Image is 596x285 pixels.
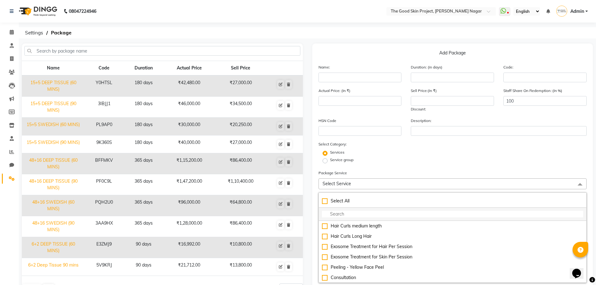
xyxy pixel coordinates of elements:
[22,174,84,195] td: 48+16 DEEP TISSUE (90 MINS)
[124,216,164,237] td: 365 days
[84,216,124,237] td: 3AA9HX
[322,274,583,281] div: Consultation
[164,258,215,276] td: ₹21,712.00
[22,153,84,174] td: 48+16 DEEP TISSUE (60 MINS)
[124,174,164,195] td: 365 days
[124,258,164,276] td: 90 days
[124,135,164,153] td: 180 days
[164,97,215,118] td: ₹46,000.00
[84,153,124,174] td: BFFMKV
[215,216,266,237] td: ₹86,400.00
[164,153,215,174] td: ₹1,15,200.00
[503,88,562,94] label: Staff Share On Redemption :(In %)
[164,174,215,195] td: ₹1,47,200.00
[215,174,266,195] td: ₹1,10,400.00
[48,27,74,38] span: Package
[84,97,124,118] td: 3IBJJ1
[84,75,124,97] td: Y0HTSL
[330,150,344,155] label: Services
[215,97,266,118] td: ₹34,500.00
[164,216,215,237] td: ₹1,28,000.00
[16,3,59,20] img: logo
[22,61,84,76] th: Name
[22,75,84,97] td: 15+5 DEEP TISSUE (60 MINS)
[124,97,164,118] td: 180 days
[215,135,266,153] td: ₹27,000.00
[318,64,330,70] label: Name:
[69,3,96,20] b: 08047224946
[215,258,266,276] td: ₹13,800.00
[164,75,215,97] td: ₹42,480.00
[22,118,84,135] td: 15+5 SWEDISH (60 MINS)
[124,237,164,258] td: 90 days
[215,118,266,135] td: ₹20,250.00
[411,118,431,124] label: Description:
[24,46,300,56] input: Search by package name
[322,198,583,204] div: Select All
[164,135,215,153] td: ₹40,000.00
[570,8,584,15] span: Admin
[215,153,266,174] td: ₹86,400.00
[84,118,124,135] td: PL9AP0
[164,195,215,216] td: ₹96,000.00
[124,153,164,174] td: 365 days
[322,243,583,250] div: Exosome Treatment for Hair Per Session
[84,135,124,153] td: 9K360S
[215,61,266,76] th: Sell Price
[503,64,513,70] label: Code:
[124,118,164,135] td: 180 days
[322,254,583,260] div: Exosome Treatment for Skin Per Session
[330,157,354,163] label: Service group
[318,141,347,147] label: Select Category:
[164,118,215,135] td: ₹30,000.00
[22,258,84,276] td: 6+2 Deep Tissue 90 mins
[84,174,124,195] td: PF0C9L
[322,223,583,229] div: Hair Curls medium length
[84,195,124,216] td: PQH2U0
[318,170,347,176] label: Package Service
[215,75,266,97] td: ₹27,000.00
[22,216,84,237] td: 48+16 SWEDISH (90 MINS)
[411,107,426,111] span: Discount:
[164,237,215,258] td: ₹16,992.00
[124,75,164,97] td: 180 days
[318,88,350,94] label: Actual Price: (In ₹)
[84,258,124,276] td: 5V9KRJ
[22,27,46,38] span: Settings
[323,181,351,186] span: Select Service
[411,64,442,70] label: Duration: (in days)
[215,195,266,216] td: ₹64,800.00
[411,88,437,94] label: Sell Price:(In ₹)
[84,237,124,258] td: E3ZMJ9
[570,260,590,279] iframe: chat widget
[22,195,84,216] td: 48+16 SWEDISH (60 MINS)
[22,97,84,118] td: 15+5 DEEP TISSUE (90 MINS)
[322,211,583,217] input: multiselect-search
[318,50,587,59] p: Add Package
[322,264,583,271] div: Peeling - Yellow Face Peel
[84,61,124,76] th: Code
[22,135,84,153] td: 15+5 SWEDISH (90 MINS)
[124,61,164,76] th: Duration
[556,6,567,17] img: Admin
[164,61,215,76] th: Actual Price
[124,195,164,216] td: 365 days
[22,237,84,258] td: 6+2 DEEP TISSUE (60 MINS)
[322,233,583,240] div: Hair Curls Long Hair
[215,237,266,258] td: ₹10,800.00
[318,118,336,124] label: HSN Code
